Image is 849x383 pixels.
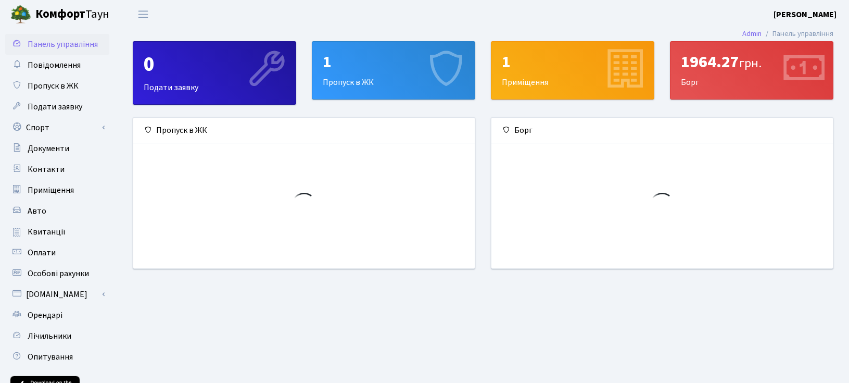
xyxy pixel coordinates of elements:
[5,138,109,159] a: Документи
[323,52,464,72] div: 1
[35,6,109,23] span: Таун
[28,184,74,196] span: Приміщення
[28,101,82,113] span: Подати заявку
[774,8,837,21] a: [PERSON_NAME]
[133,118,475,143] div: Пропуск в ЖК
[491,42,654,99] div: Приміщення
[727,23,849,45] nav: breadcrumb
[130,6,156,23] button: Переключити навігацію
[670,42,833,99] div: Борг
[28,59,81,71] span: Повідомлення
[28,80,79,92] span: Пропуск в ЖК
[28,351,73,363] span: Опитування
[28,247,56,258] span: Оплати
[28,205,46,217] span: Авто
[5,159,109,180] a: Контакти
[10,4,31,25] img: logo.png
[5,242,109,263] a: Оплати
[5,347,109,367] a: Опитування
[5,76,109,96] a: Пропуск в ЖК
[5,34,109,55] a: Панель управління
[28,143,69,154] span: Документи
[28,268,89,279] span: Особові рахунки
[5,263,109,284] a: Особові рахунки
[312,42,475,99] div: Пропуск в ЖК
[681,52,822,72] div: 1964.27
[5,201,109,221] a: Авто
[742,28,762,39] a: Admin
[502,52,643,72] div: 1
[5,180,109,201] a: Приміщення
[5,326,109,347] a: Лічильники
[133,42,296,104] div: Подати заявку
[35,6,85,22] b: Комфорт
[5,221,109,242] a: Квитанції
[144,52,285,77] div: 0
[5,284,109,305] a: [DOMAIN_NAME]
[5,305,109,326] a: Орендарі
[739,54,762,72] span: грн.
[28,310,62,321] span: Орендарі
[133,41,296,105] a: 0Подати заявку
[491,118,833,143] div: Борг
[28,330,71,342] span: Лічильники
[312,41,475,100] a: 1Пропуск в ЖК
[28,164,65,175] span: Контакти
[5,117,109,138] a: Спорт
[5,96,109,117] a: Подати заявку
[5,55,109,76] a: Повідомлення
[28,39,98,50] span: Панель управління
[762,28,833,40] li: Панель управління
[491,41,654,100] a: 1Приміщення
[774,9,837,20] b: [PERSON_NAME]
[28,226,66,238] span: Квитанції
